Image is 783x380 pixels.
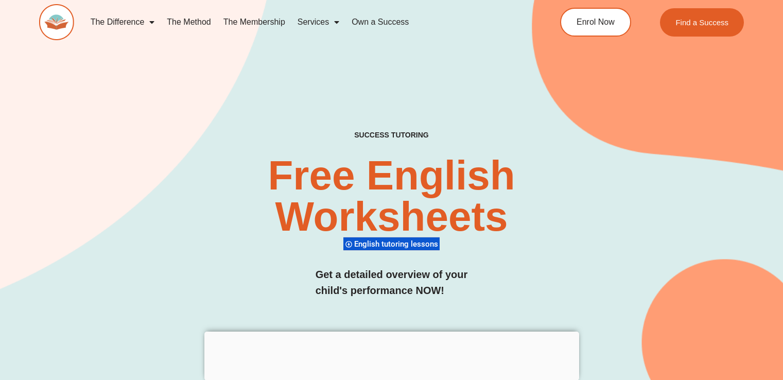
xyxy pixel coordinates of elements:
[291,10,345,34] a: Services
[560,8,631,37] a: Enrol Now
[316,267,468,299] h3: Get a detailed overview of your child's performance NOW!
[345,10,415,34] a: Own a Success
[84,10,161,34] a: The Difference
[660,8,744,37] a: Find a Success
[204,332,579,378] iframe: Advertisement
[217,10,291,34] a: The Membership
[343,237,440,251] div: English tutoring lessons
[159,155,624,237] h2: Free English Worksheets​
[287,131,496,140] h4: SUCCESS TUTORING​
[84,10,520,34] nav: Menu
[675,19,728,26] span: Find a Success
[577,18,615,26] span: Enrol Now
[161,10,217,34] a: The Method
[354,239,441,249] span: English tutoring lessons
